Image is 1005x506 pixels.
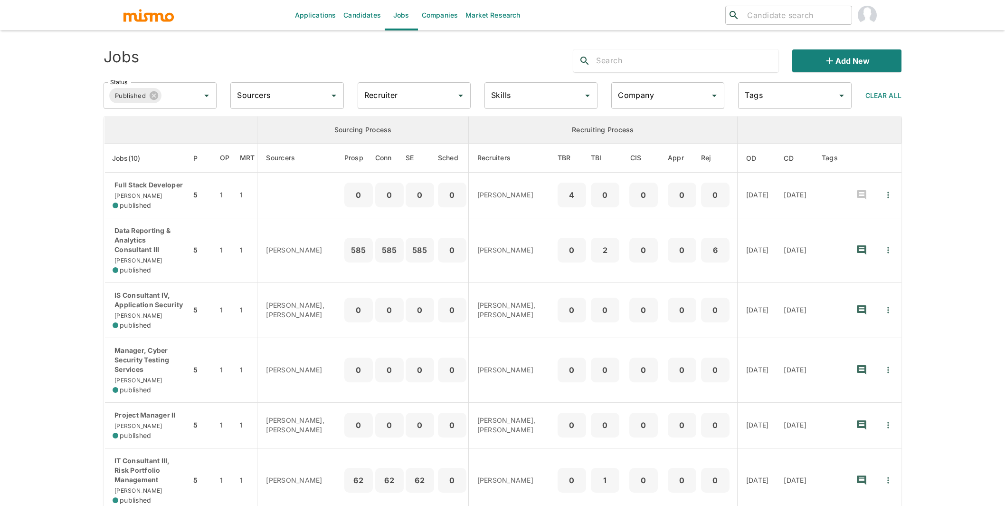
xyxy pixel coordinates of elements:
[561,363,582,377] p: 0
[477,190,548,200] p: [PERSON_NAME]
[633,188,654,202] p: 0
[595,474,616,487] p: 1
[120,321,151,330] span: published
[409,474,430,487] p: 62
[409,363,430,377] p: 0
[379,243,400,257] p: 585
[878,185,899,205] button: Quick Actions
[212,144,237,173] th: Open Positions
[442,418,463,432] p: 0
[348,418,369,432] p: 0
[699,144,738,173] th: Rejected
[442,303,463,317] p: 0
[113,487,162,494] span: [PERSON_NAME]
[193,153,210,164] span: P
[595,303,616,317] p: 0
[237,173,257,218] td: 1
[633,243,654,257] p: 0
[442,188,463,202] p: 0
[442,363,463,377] p: 0
[784,153,806,164] span: CD
[120,201,151,210] span: published
[237,144,257,173] th: Market Research Total
[561,418,582,432] p: 0
[237,338,257,402] td: 1
[705,363,726,377] p: 0
[737,144,776,173] th: Onboarding Date
[379,418,400,432] p: 0
[595,363,616,377] p: 0
[379,303,400,317] p: 0
[266,245,336,255] p: [PERSON_NAME]
[792,49,901,72] button: Add new
[120,265,151,275] span: published
[454,89,467,102] button: Open
[120,496,151,505] span: published
[865,91,901,99] span: Clear All
[776,144,814,173] th: Created At
[468,117,737,144] th: Recruiting Process
[850,469,873,492] button: recent-notes
[191,144,212,173] th: Priority
[109,90,152,101] span: Published
[113,346,183,374] p: Manager, Cyber Security Testing Services
[442,243,463,257] p: 0
[737,338,776,402] td: [DATE]
[468,144,555,173] th: Recruiters
[776,402,814,448] td: [DATE]
[672,303,692,317] p: 0
[120,431,151,440] span: published
[878,415,899,436] button: Quick Actions
[477,301,548,320] p: [PERSON_NAME], [PERSON_NAME]
[622,144,665,173] th: Client Interview Scheduled
[212,338,237,402] td: 1
[705,474,726,487] p: 0
[379,188,400,202] p: 0
[327,89,341,102] button: Open
[266,416,336,435] p: [PERSON_NAME], [PERSON_NAME]
[850,359,873,381] button: recent-notes
[878,470,899,491] button: Quick Actions
[633,474,654,487] p: 0
[633,363,654,377] p: 0
[595,243,616,257] p: 2
[375,144,404,173] th: Connections
[705,303,726,317] p: 0
[404,144,436,173] th: Sent Emails
[212,402,237,448] td: 1
[409,418,430,432] p: 0
[737,173,776,218] td: [DATE]
[109,88,161,103] div: Published
[477,365,548,375] p: [PERSON_NAME]
[348,303,369,317] p: 0
[266,365,336,375] p: [PERSON_NAME]
[237,282,257,338] td: 1
[237,218,257,282] td: 1
[672,363,692,377] p: 0
[191,402,212,448] td: 5
[776,282,814,338] td: [DATE]
[113,422,162,429] span: [PERSON_NAME]
[257,117,468,144] th: Sourcing Process
[348,243,369,257] p: 585
[257,144,344,173] th: Sourcers
[442,474,463,487] p: 0
[191,173,212,218] td: 5
[555,144,588,173] th: To Be Reviewed
[878,240,899,261] button: Quick Actions
[110,78,127,86] label: Status
[191,338,212,402] td: 5
[113,410,183,420] p: Project Manager II
[850,184,873,206] button: recent-notes
[561,243,582,257] p: 0
[850,299,873,321] button: recent-notes
[776,218,814,282] td: [DATE]
[561,303,582,317] p: 0
[588,144,622,173] th: To Be Interviewed
[672,418,692,432] p: 0
[477,416,548,435] p: [PERSON_NAME], [PERSON_NAME]
[212,282,237,338] td: 1
[573,49,596,72] button: search
[113,180,183,190] p: Full Stack Developer
[348,363,369,377] p: 0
